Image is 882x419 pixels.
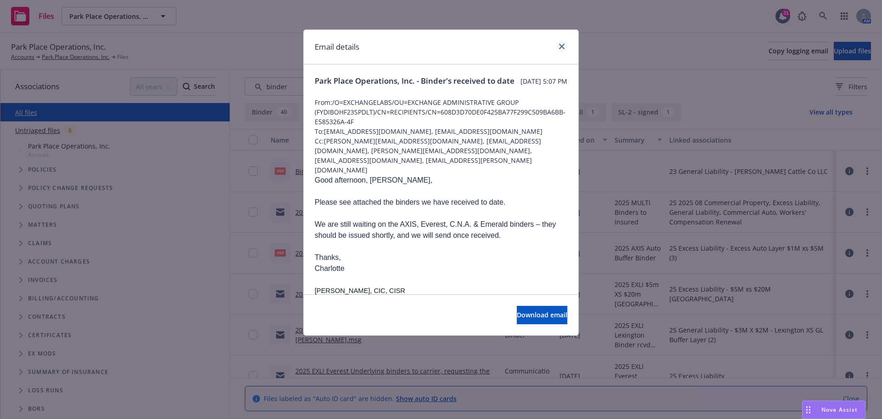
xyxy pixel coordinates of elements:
span: Nova Assist [821,406,858,413]
span: To: [EMAIL_ADDRESS][DOMAIN_NAME], [EMAIL_ADDRESS][DOMAIN_NAME] [315,126,567,136]
span: Cc: [PERSON_NAME][EMAIL_ADDRESS][DOMAIN_NAME], [EMAIL_ADDRESS][DOMAIN_NAME], [PERSON_NAME][EMAIL_... [315,136,567,175]
span: [DATE] 5:07 PM [520,76,567,86]
span: Park Place Operations, Inc. - Binder's received to date [315,75,514,86]
h1: Email details [315,41,359,53]
p: Please see attached the binders we have received to date. [315,197,567,208]
p: Good afternoon, [PERSON_NAME], [315,175,567,186]
span: From: /O=EXCHANGELABS/OU=EXCHANGE ADMINISTRATIVE GROUP (FYDIBOHF23SPDLT)/CN=RECIPIENTS/CN=608D3D7... [315,98,567,126]
p: Charlotte [315,263,567,274]
span: [PERSON_NAME], CIC, CISR [315,287,405,294]
span: Download email [517,310,567,319]
div: Drag to move [803,401,814,419]
button: Nova Assist [802,401,865,419]
button: Download email [517,306,567,324]
a: close [556,41,567,52]
p: We are still waiting on the AXIS, Everest, C.N.A. & Emerald binders – they should be issued short... [315,219,567,241]
p: Thanks, [315,252,567,263]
